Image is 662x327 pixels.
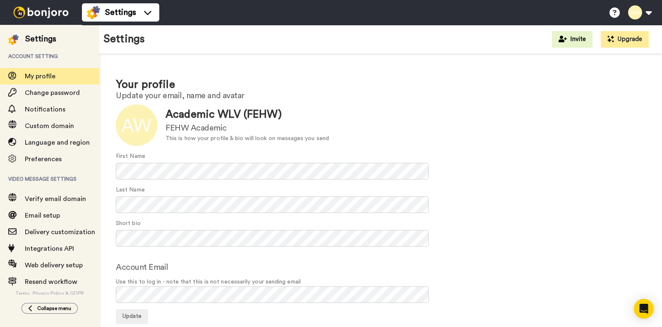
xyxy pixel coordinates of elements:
span: Resend workflow [25,279,77,285]
label: First Name [116,152,145,161]
button: Collapse menu [22,303,78,314]
span: Collapse menu [37,305,71,312]
span: Web delivery setup [25,262,83,269]
span: Settings [105,7,136,18]
h1: Settings [103,33,145,45]
label: Account Email [116,261,168,274]
img: settings-colored.svg [87,6,100,19]
img: bj-logo-header-white.svg [10,7,72,18]
span: Delivery customization [25,229,95,235]
span: Notifications [25,106,65,113]
div: FEHW Academic [165,122,329,134]
button: Update [116,309,148,324]
div: Open Intercom Messenger [634,299,654,319]
label: Last Name [116,186,145,194]
label: Short bio [116,219,141,228]
img: settings-colored.svg [8,34,19,45]
button: Invite [552,31,592,48]
span: Preferences [25,156,62,162]
span: Use this to log in - note that this is not necessarily your sending email [116,278,645,286]
span: Update [122,313,142,319]
button: Upgrade [601,31,649,48]
div: Settings [25,33,56,45]
span: Language and region [25,139,90,146]
h1: Your profile [116,79,645,91]
span: My profile [25,73,55,80]
span: Verify email domain [25,196,86,202]
div: Academic WLV (FEHW) [165,107,329,122]
h2: Update your email, name and avatar [116,91,645,100]
span: Integrations API [25,245,74,252]
span: Change password [25,90,80,96]
span: Custom domain [25,123,74,129]
div: This is how your profile & bio will look on messages you send [165,134,329,143]
span: Email setup [25,212,60,219]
